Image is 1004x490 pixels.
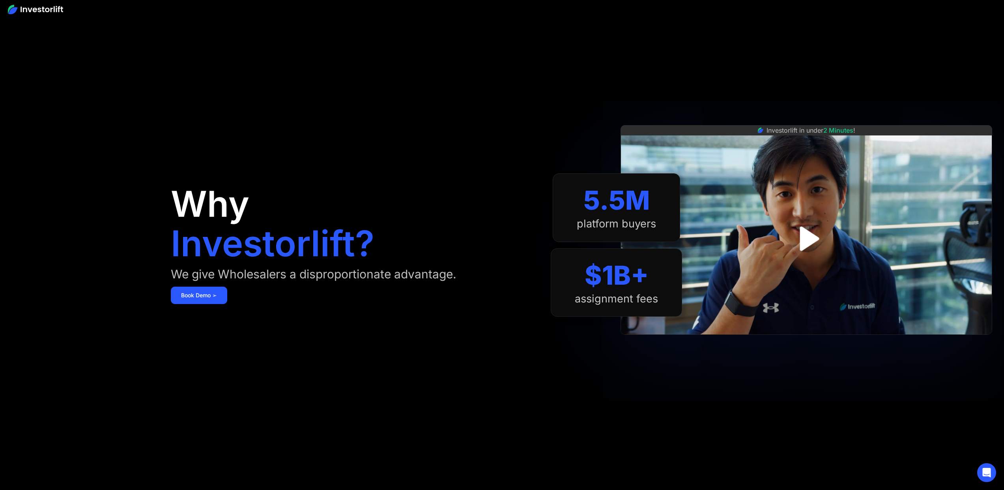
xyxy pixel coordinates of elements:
[575,293,658,305] div: assignment fees
[171,287,227,304] a: Book Demo ➢
[977,463,996,482] div: Open Intercom Messenger
[577,218,656,230] div: platform buyers
[171,186,249,222] h1: Why
[585,260,649,291] div: $1B+
[789,221,824,256] a: open lightbox
[823,126,853,134] span: 2 Minutes
[171,268,456,280] div: We give Wholesalers a disproportionate advantage.
[583,185,650,216] div: 5.5M
[767,126,855,135] div: Investorlift in under !
[171,226,374,261] h1: Investorlift?
[747,339,866,348] iframe: Customer reviews powered by Trustpilot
